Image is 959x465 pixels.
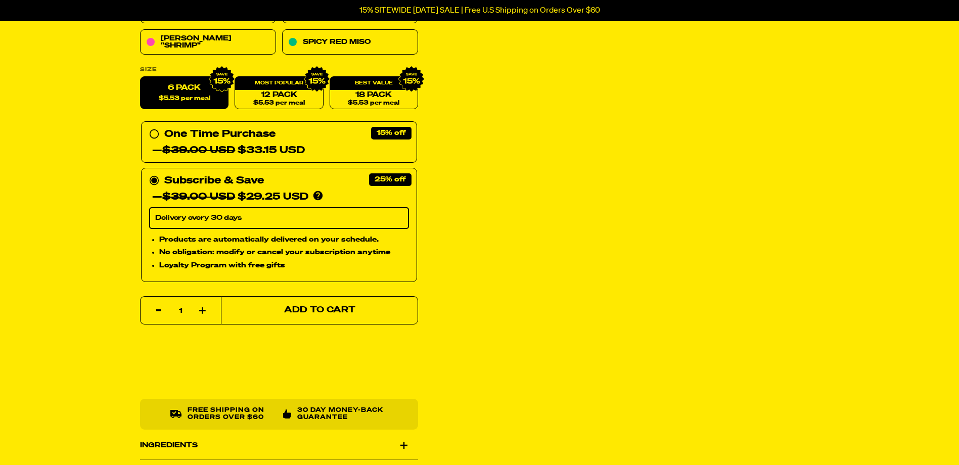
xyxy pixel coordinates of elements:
li: No obligation: modify or cancel your subscription anytime [159,247,409,258]
img: IMG_9632.png [303,66,330,92]
p: 15% SITEWIDE [DATE] SALE | Free U.S Shipping on Orders Over $60 [359,6,600,15]
div: — $33.15 USD [152,143,305,159]
del: $39.00 USD [162,146,235,156]
p: 30 Day Money-Back Guarantee [297,407,388,422]
a: 18 Pack$5.53 per meal [329,77,418,110]
label: Size [140,67,418,73]
label: 6 Pack [140,77,229,110]
span: $5.53 per meal [158,96,210,102]
span: Add to Cart [284,306,355,315]
a: 12 Pack$5.53 per meal [235,77,323,110]
div: One Time Purchase [149,126,409,159]
div: Subscribe & Save [164,173,264,189]
div: — $29.25 USD [152,189,308,205]
p: Free shipping on orders over $60 [187,407,275,422]
img: IMG_9632.png [209,66,235,92]
div: Ingredients [140,431,418,459]
li: Products are automatically delivered on your schedule. [159,234,409,245]
del: $39.00 USD [162,192,235,202]
li: Loyalty Program with free gifts [159,260,409,271]
select: Subscribe & Save —$39.00 USD$29.25 USD Products are automatically delivered on your schedule. No ... [149,208,409,229]
span: $5.53 per meal [348,100,399,107]
span: $5.53 per meal [253,100,304,107]
button: Add to Cart [221,296,418,324]
a: Spicy Red Miso [282,30,418,55]
a: [PERSON_NAME] "Shrimp" [140,30,276,55]
img: IMG_9632.png [398,66,424,92]
input: quantity [147,297,215,325]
